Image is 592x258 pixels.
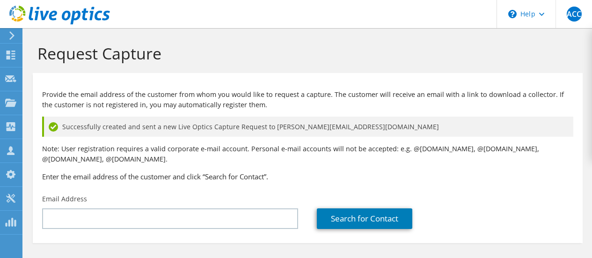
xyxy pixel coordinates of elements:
span: ACC [567,7,582,22]
a: Search for Contact [317,208,412,229]
p: Provide the email address of the customer from whom you would like to request a capture. The cust... [42,89,573,110]
span: Successfully created and sent a new Live Optics Capture Request to [PERSON_NAME][EMAIL_ADDRESS][D... [62,122,439,132]
p: Note: User registration requires a valid corporate e-mail account. Personal e-mail accounts will ... [42,144,573,164]
h3: Enter the email address of the customer and click “Search for Contact”. [42,171,573,182]
svg: \n [508,10,517,18]
label: Email Address [42,194,87,204]
h1: Request Capture [37,44,573,63]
